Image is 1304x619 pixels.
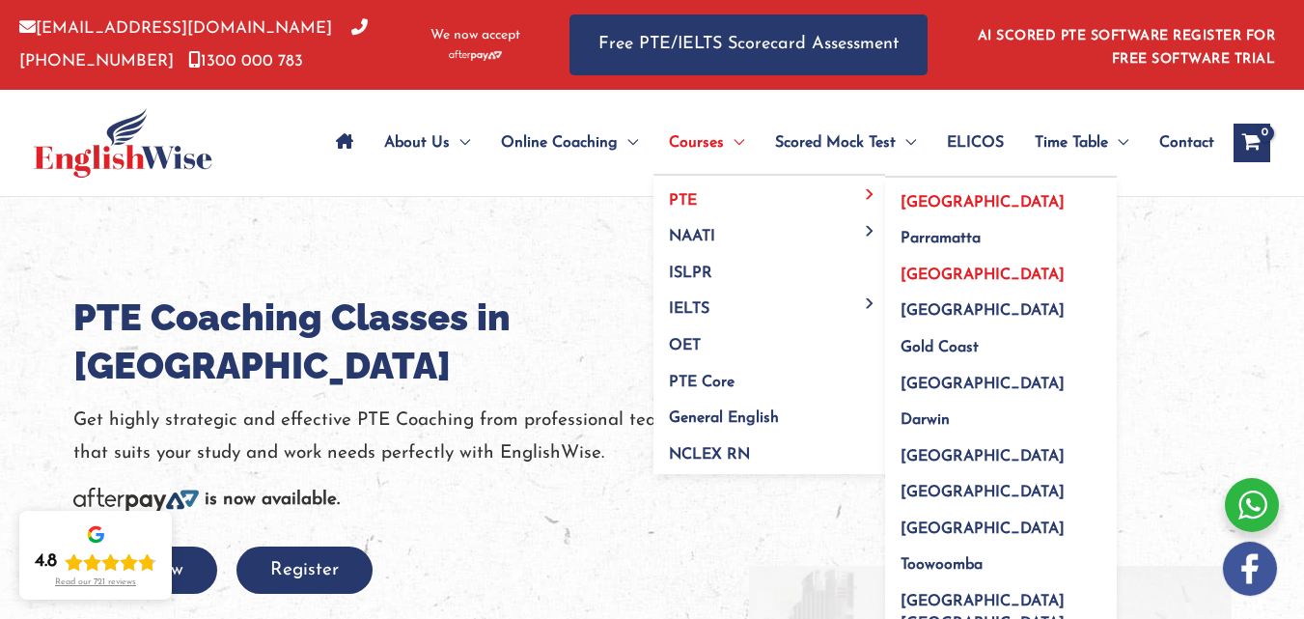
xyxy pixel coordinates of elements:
span: Gold Coast [901,340,979,355]
span: [GEOGRAPHIC_DATA] [901,377,1065,392]
a: Toowoomba [885,541,1117,577]
a: OET [653,322,885,358]
a: About UsMenu Toggle [369,109,486,177]
span: Menu Toggle [896,109,916,177]
button: Register [236,547,373,594]
a: [GEOGRAPHIC_DATA] [885,359,1117,396]
span: Menu Toggle [450,109,470,177]
span: Online Coaching [501,109,618,177]
a: [GEOGRAPHIC_DATA] [885,178,1117,214]
div: Rating: 4.8 out of 5 [35,550,156,574]
span: [GEOGRAPHIC_DATA] [901,485,1065,500]
a: Contact [1144,109,1214,177]
a: 1300 000 783 [188,53,303,70]
span: NAATI [669,229,715,244]
a: General English [653,394,885,431]
a: Online CoachingMenu Toggle [486,109,653,177]
span: Time Table [1035,109,1108,177]
a: View Shopping Cart, empty [1234,124,1270,162]
a: Scored Mock TestMenu Toggle [760,109,931,177]
aside: Header Widget 1 [966,14,1285,76]
a: [GEOGRAPHIC_DATA] [885,468,1117,505]
a: ISLPR [653,248,885,285]
a: [GEOGRAPHIC_DATA] [885,504,1117,541]
a: Parramatta [885,214,1117,251]
a: [GEOGRAPHIC_DATA] [885,287,1117,324]
span: ELICOS [947,109,1004,177]
nav: Site Navigation: Main Menu [320,109,1214,177]
span: Menu Toggle [1108,109,1128,177]
span: PTE Core [669,375,735,390]
span: [GEOGRAPHIC_DATA] [901,303,1065,319]
span: ISLPR [669,266,712,281]
span: We now accept [430,26,520,45]
span: About Us [384,109,450,177]
span: Menu Toggle [859,189,881,200]
span: Scored Mock Test [775,109,896,177]
a: PTEMenu Toggle [653,176,885,212]
span: Toowoomba [901,557,983,573]
span: Menu Toggle [724,109,744,177]
img: Afterpay-Logo [73,488,199,514]
a: ELICOS [931,109,1019,177]
p: Get highly strategic and effective PTE Coaching from professional teachers that suits your study ... [73,405,749,469]
span: IELTS [669,301,709,317]
span: Menu Toggle [859,225,881,236]
span: OET [669,338,701,353]
a: Darwin [885,396,1117,433]
a: PTE Core [653,357,885,394]
a: Gold Coast [885,324,1117,360]
span: Contact [1159,109,1214,177]
a: NCLEX RN [653,430,885,474]
span: [GEOGRAPHIC_DATA] [901,267,1065,283]
span: PTE [669,193,697,209]
div: Read our 721 reviews [55,577,136,588]
a: Register [236,561,373,579]
a: [GEOGRAPHIC_DATA] [885,432,1117,468]
a: Time TableMenu Toggle [1019,109,1144,177]
a: [GEOGRAPHIC_DATA] [885,250,1117,287]
a: IELTSMenu Toggle [653,285,885,322]
span: Menu Toggle [618,109,638,177]
a: CoursesMenu Toggle [653,109,760,177]
span: [GEOGRAPHIC_DATA] [901,195,1065,211]
b: is now available. [205,491,340,509]
a: NAATIMenu Toggle [653,212,885,249]
span: [GEOGRAPHIC_DATA] [901,521,1065,537]
div: 4.8 [35,550,57,574]
a: AI SCORED PTE SOFTWARE REGISTER FOR FREE SOFTWARE TRIAL [978,29,1276,67]
span: Courses [669,109,724,177]
span: NCLEX RN [669,447,750,463]
a: [PHONE_NUMBER] [19,20,368,69]
span: General English [669,410,779,426]
span: Menu Toggle [859,297,881,308]
h1: PTE Coaching Classes in [GEOGRAPHIC_DATA] [73,294,749,390]
img: cropped-ew-logo [34,108,212,178]
a: [EMAIL_ADDRESS][DOMAIN_NAME] [19,20,332,37]
span: [GEOGRAPHIC_DATA] [901,449,1065,464]
a: Free PTE/IELTS Scorecard Assessment [569,14,928,75]
span: Darwin [901,412,950,428]
img: Afterpay-Logo [449,50,502,61]
img: white-facebook.png [1223,542,1277,596]
span: Parramatta [901,231,981,246]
